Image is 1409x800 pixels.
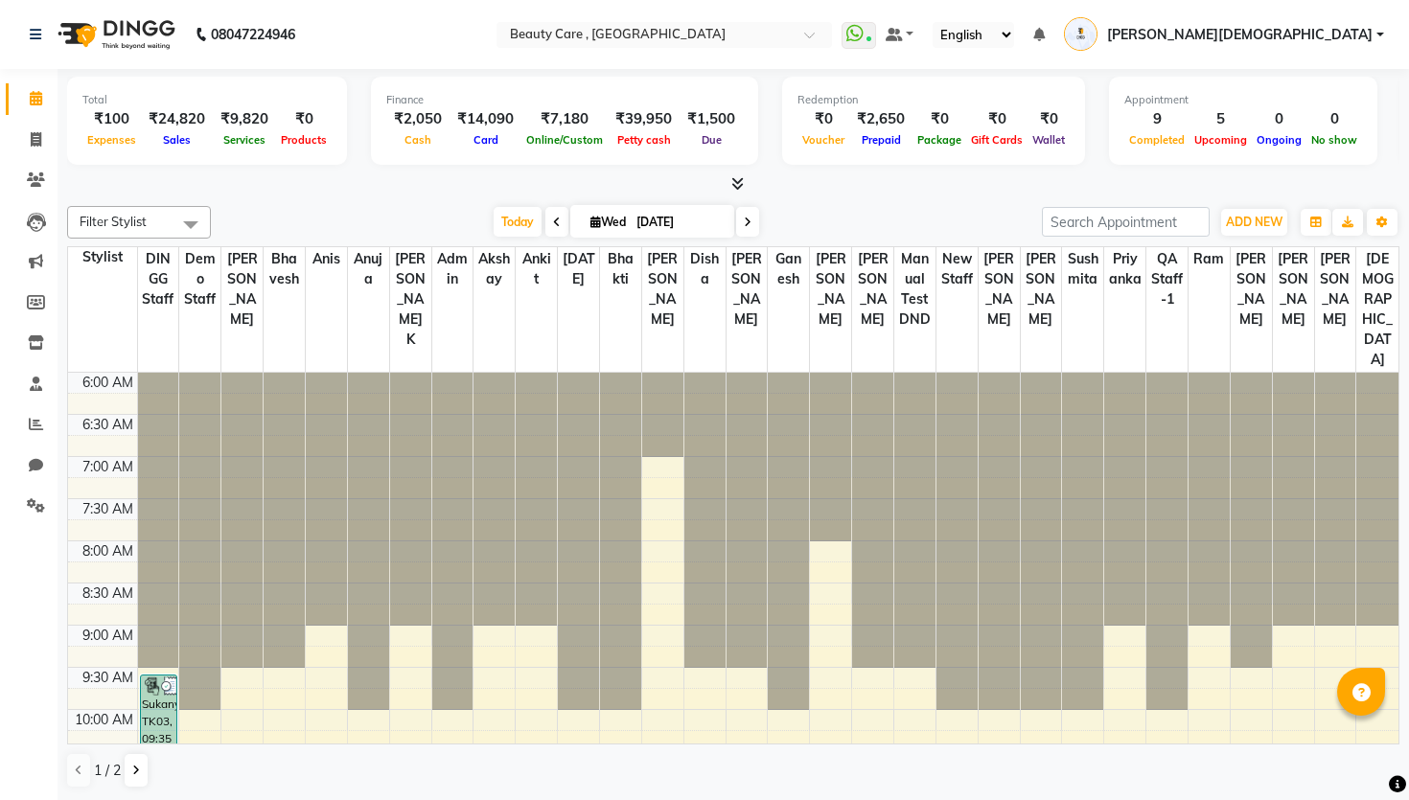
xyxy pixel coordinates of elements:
[684,247,726,291] span: Disha
[1273,247,1314,331] span: [PERSON_NAME]
[1306,133,1362,147] span: No show
[1028,133,1070,147] span: Wallet
[432,247,474,291] span: Admin
[1028,108,1070,130] div: ₹0
[49,8,180,61] img: logo
[768,247,809,291] span: Ganesh
[912,133,966,147] span: Package
[1306,108,1362,130] div: 0
[516,247,557,291] span: Ankit
[1252,133,1306,147] span: Ongoing
[797,92,1070,108] div: Redemption
[810,247,851,331] span: [PERSON_NAME]
[1124,108,1190,130] div: 9
[1021,247,1062,331] span: [PERSON_NAME]
[221,247,263,331] span: [PERSON_NAME]
[1252,108,1306,130] div: 0
[138,247,179,311] span: DINGG Staff
[852,247,893,331] span: [PERSON_NAME]
[1190,108,1252,130] div: 5
[521,108,608,130] div: ₹7,180
[276,133,332,147] span: Products
[211,8,295,61] b: 08047224946
[1189,247,1230,271] span: ram
[141,108,213,130] div: ₹24,820
[797,108,849,130] div: ₹0
[631,208,727,237] input: 2025-10-01
[849,108,912,130] div: ₹2,650
[936,247,978,291] span: new staff
[558,247,599,291] span: [DATE]
[82,133,141,147] span: Expenses
[386,92,743,108] div: Finance
[79,415,137,435] div: 6:30 AM
[912,108,966,130] div: ₹0
[1190,133,1252,147] span: Upcoming
[80,214,147,229] span: Filter Stylist
[979,247,1020,331] span: [PERSON_NAME]
[727,247,768,331] span: [PERSON_NAME]
[450,108,521,130] div: ₹14,090
[179,247,220,311] span: Demo staff
[386,108,450,130] div: ₹2,050
[1221,209,1287,236] button: ADD NEW
[390,247,431,352] span: [PERSON_NAME] K
[894,247,935,331] span: Manual Test DND
[276,108,332,130] div: ₹0
[494,207,542,237] span: Today
[82,108,141,130] div: ₹100
[68,247,137,267] div: Stylist
[1226,215,1282,229] span: ADD NEW
[1107,25,1373,45] span: [PERSON_NAME][DEMOGRAPHIC_DATA]
[1042,207,1210,237] input: Search Appointment
[79,668,137,688] div: 9:30 AM
[966,108,1028,130] div: ₹0
[469,133,503,147] span: Card
[79,583,137,604] div: 8:30 AM
[600,247,641,291] span: Bhakti
[1146,247,1188,311] span: QA Staff-1
[586,215,631,229] span: Wed
[400,133,436,147] span: Cash
[966,133,1028,147] span: Gift Cards
[1315,247,1356,331] span: [PERSON_NAME]
[264,247,305,291] span: bhavesh
[521,133,608,147] span: Online/Custom
[642,247,683,331] span: [PERSON_NAME]
[797,133,849,147] span: Voucher
[82,92,332,108] div: Total
[348,247,389,291] span: Anuja
[857,133,906,147] span: Prepaid
[213,108,276,130] div: ₹9,820
[219,133,270,147] span: Services
[306,247,347,271] span: Anis
[79,373,137,393] div: 6:00 AM
[1231,247,1272,331] span: [PERSON_NAME]
[79,541,137,561] div: 8:00 AM
[1124,133,1190,147] span: Completed
[1062,247,1103,291] span: Sushmita
[1124,92,1362,108] div: Appointment
[612,133,676,147] span: Petty cash
[79,626,137,646] div: 9:00 AM
[697,133,727,147] span: Due
[79,457,137,477] div: 7:00 AM
[94,761,121,781] span: 1 / 2
[141,675,177,757] div: Sukanya, TK03, 09:35 AM-10:35 AM, [DEMOGRAPHIC_DATA] Hair Cut test (₹4000)
[71,710,137,730] div: 10:00 AM
[158,133,196,147] span: Sales
[608,108,680,130] div: ₹39,950
[1064,17,1097,51] img: Ankit Jain
[680,108,743,130] div: ₹1,500
[1104,247,1145,291] span: Priyanka
[1356,247,1398,372] span: [DEMOGRAPHIC_DATA]
[79,499,137,519] div: 7:30 AM
[474,247,515,291] span: Akshay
